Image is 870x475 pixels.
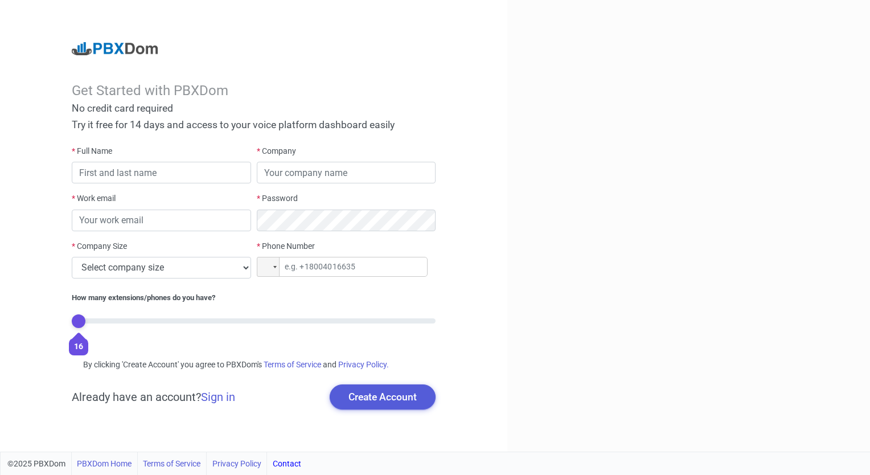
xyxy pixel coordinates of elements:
[257,257,428,277] input: e.g. +18004016635
[77,452,132,475] a: PBXDom Home
[264,360,321,369] a: Terms of Service
[143,452,200,475] a: Terms of Service
[72,390,235,404] h5: Already have an account?
[257,145,296,157] label: Company
[201,390,235,404] a: Sign in
[74,342,83,351] span: 16
[72,359,435,371] div: By clicking 'Create Account' you agree to PBXDom's and
[273,452,301,475] a: Contact
[212,452,261,475] a: Privacy Policy
[72,162,251,183] input: First and last name
[72,193,116,204] label: Work email
[330,384,436,410] button: Create Account
[7,452,301,475] div: ©2025 PBXDom
[72,210,251,231] input: Your work email
[72,103,395,130] span: No credit card required Try it free for 14 days and access to your voice platform dashboard easily
[72,83,435,99] div: Get Started with PBXDom
[338,360,389,369] a: Privacy Policy.
[257,193,298,204] label: Password
[72,240,127,252] label: Company Size
[72,145,112,157] label: Full Name
[257,240,315,252] label: Phone Number
[257,162,436,183] input: Your company name
[72,292,435,304] div: How many extensions/phones do you have?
